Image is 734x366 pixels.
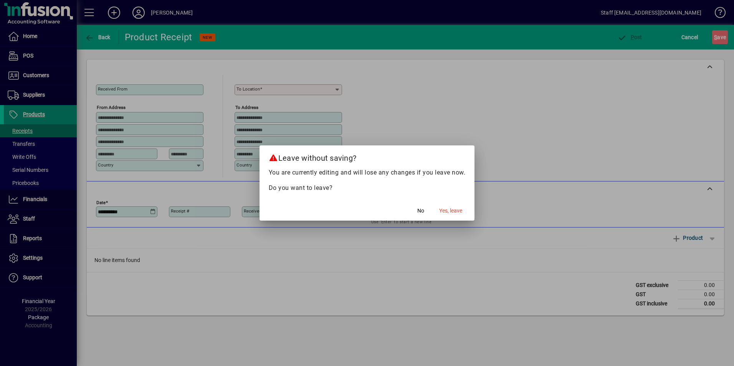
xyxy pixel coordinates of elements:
h2: Leave without saving? [260,145,475,168]
p: You are currently editing and will lose any changes if you leave now. [269,168,466,177]
span: No [417,207,424,215]
button: No [408,204,433,218]
span: Yes, leave [439,207,462,215]
p: Do you want to leave? [269,183,466,193]
button: Yes, leave [436,204,465,218]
